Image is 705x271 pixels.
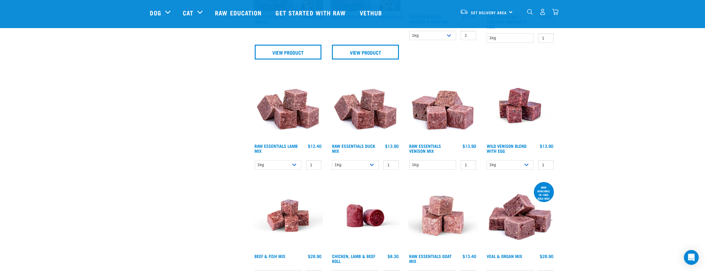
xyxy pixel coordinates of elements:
[471,11,507,14] span: Set Delivery Area
[332,255,375,262] a: Chicken, Lamb & Beef Roll
[253,71,323,141] img: ?1041 RE Lamb Mix 01
[534,183,554,203] div: now available in 10kg bulk box!
[330,181,401,251] img: Raw Essentials Chicken Lamb Beef Bulk Minced Raw Dog Food Roll Unwrapped
[460,9,468,15] img: van-moving.png
[255,45,322,60] a: View Product
[409,145,441,152] a: Raw Essentials Venison Mix
[408,71,478,141] img: 1113 RE Venison Mix 01
[330,71,401,141] img: ?1041 RE Lamb Mix 01
[306,160,321,170] input: 1
[487,145,527,152] a: Wild Venison Blend with Egg
[388,254,399,259] div: $8.30
[485,71,555,141] img: Venison Egg 1616
[150,8,161,17] a: Dog
[308,254,321,259] div: $28.90
[538,160,554,170] input: 1
[540,254,554,259] div: $28.90
[308,144,321,148] div: $12.40
[540,144,554,148] div: $13.90
[354,0,390,25] a: Vethub
[684,250,699,265] div: Open Intercom Messenger
[385,144,399,148] div: $13.90
[253,181,323,251] img: Beef Mackerel 1
[384,160,399,170] input: 1
[539,9,546,15] img: user.png
[538,33,554,43] input: 1
[332,45,399,60] a: View Product
[255,255,286,257] a: Beef & Fish Mix
[461,31,476,40] input: 1
[487,255,522,257] a: Veal & Organ Mix
[485,181,555,251] img: 1158 Veal Organ Mix 01
[461,160,476,170] input: 1
[527,9,533,15] img: home-icon-1@2x.png
[183,8,193,17] a: Cat
[270,0,354,25] a: Get started with Raw
[255,145,298,152] a: Raw Essentials Lamb Mix
[463,144,476,148] div: $13.90
[209,0,269,25] a: Raw Education
[332,145,375,152] a: Raw Essentials Duck Mix
[409,255,452,262] a: Raw Essentials Goat Mix
[408,181,478,251] img: Goat M Ix 38448
[552,9,559,15] img: home-icon@2x.png
[463,254,476,259] div: $13.40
